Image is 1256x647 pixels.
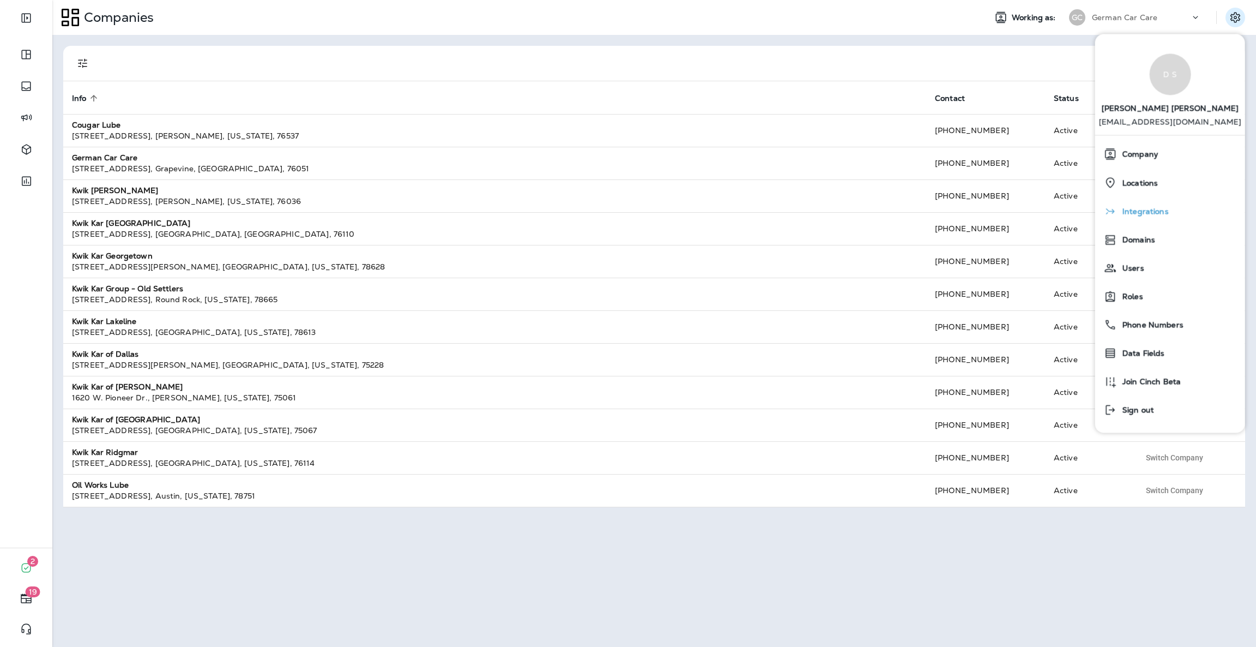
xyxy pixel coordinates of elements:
p: [EMAIL_ADDRESS][DOMAIN_NAME] [1098,117,1241,135]
button: Locations [1095,168,1245,197]
td: [PHONE_NUMBER] [926,212,1045,245]
strong: Kwik Kar Group - Old Settlers [72,284,183,293]
a: Locations [1100,171,1241,194]
td: Active [1045,114,1131,147]
td: [PHONE_NUMBER] [926,474,1045,507]
span: 2 [27,556,38,567]
div: D S [1149,53,1191,95]
span: Locations [1117,178,1158,188]
button: Company [1095,140,1245,168]
span: Phone Numbers [1117,321,1183,330]
span: Join Cinch Beta [1117,378,1181,387]
td: [PHONE_NUMBER] [926,147,1045,179]
div: [STREET_ADDRESS][PERSON_NAME] , [GEOGRAPHIC_DATA] , [US_STATE] , 78628 [72,261,917,272]
span: Status [1054,93,1093,103]
span: Domains [1117,236,1155,245]
td: [PHONE_NUMBER] [926,278,1045,310]
button: Sign out [1095,396,1245,424]
span: Users [1117,264,1144,273]
button: Roles [1095,282,1245,310]
button: 2 [11,557,41,579]
strong: Kwik Kar of [PERSON_NAME] [72,382,183,392]
div: [STREET_ADDRESS] , [GEOGRAPHIC_DATA] , [GEOGRAPHIC_DATA] , 76110 [72,229,917,239]
button: Switch Company [1140,450,1209,466]
span: Status [1054,94,1079,103]
a: Company [1100,143,1241,165]
button: Users [1095,254,1245,282]
span: [PERSON_NAME] [PERSON_NAME] [1101,95,1239,117]
a: D S[PERSON_NAME] [PERSON_NAME] [EMAIL_ADDRESS][DOMAIN_NAME] [1095,43,1245,135]
td: Active [1045,409,1131,441]
span: Data Fields [1117,349,1165,358]
a: Domains [1100,229,1241,250]
span: Sign out [1117,406,1154,415]
td: Active [1045,278,1131,310]
span: Integrations [1117,207,1169,217]
button: Integrations [1095,197,1245,225]
button: Expand Sidebar [11,7,41,29]
td: [PHONE_NUMBER] [926,376,1045,409]
td: [PHONE_NUMBER] [926,441,1045,474]
span: Contact [935,93,979,103]
td: [PHONE_NUMBER] [926,114,1045,147]
span: Switch Company [1146,454,1203,462]
a: Data Fields [1100,342,1241,364]
td: [PHONE_NUMBER] [926,343,1045,376]
td: Active [1045,147,1131,179]
div: GC [1069,9,1085,26]
span: Working as: [1012,13,1058,22]
td: Active [1045,310,1131,343]
strong: Kwik Kar Ridgmar [72,447,138,457]
div: [STREET_ADDRESS] , [PERSON_NAME] , [US_STATE] , 76537 [72,130,917,141]
td: [PHONE_NUMBER] [926,409,1045,441]
span: Roles [1117,292,1143,302]
span: Contact [935,94,965,103]
button: Domains [1095,225,1245,254]
button: 19 [11,588,41,609]
td: [PHONE_NUMBER] [926,310,1045,343]
span: Info [72,94,87,103]
strong: Kwik Kar of [GEOGRAPHIC_DATA] [72,415,200,424]
td: Active [1045,343,1131,376]
button: Settings [1225,8,1245,27]
button: Data Fields [1095,339,1245,367]
div: [STREET_ADDRESS] , Austin , [US_STATE] , 78751 [72,490,917,501]
strong: German Car Care [72,153,137,163]
div: [STREET_ADDRESS] , [GEOGRAPHIC_DATA] , [US_STATE] , 76114 [72,458,917,469]
a: Phone Numbers [1100,314,1241,336]
span: Switch Company [1146,487,1203,494]
a: Roles [1100,285,1241,307]
strong: Kwik Kar of Dallas [72,349,139,359]
strong: Kwik Kar [GEOGRAPHIC_DATA] [72,218,191,228]
strong: Kwik Kar Lakeline [72,316,136,326]
p: German Car Care [1092,13,1157,22]
strong: Kwik Kar Georgetown [72,251,153,261]
strong: Cougar Lube [72,120,121,130]
div: [STREET_ADDRESS] , Round Rock , [US_STATE] , 78665 [72,294,917,305]
td: Active [1045,376,1131,409]
div: [STREET_ADDRESS] , [GEOGRAPHIC_DATA] , [US_STATE] , 78613 [72,327,917,338]
button: Switch Company [1140,482,1209,499]
div: [STREET_ADDRESS] , Grapevine , [GEOGRAPHIC_DATA] , 76051 [72,163,917,174]
td: [PHONE_NUMBER] [926,179,1045,212]
td: Active [1045,179,1131,212]
td: Active [1045,441,1131,474]
span: Company [1117,150,1158,159]
td: Active [1045,245,1131,278]
span: 19 [26,586,40,597]
div: [STREET_ADDRESS][PERSON_NAME] , [GEOGRAPHIC_DATA] , [US_STATE] , 75228 [72,360,917,370]
span: Info [72,93,101,103]
div: [STREET_ADDRESS] , [GEOGRAPHIC_DATA] , [US_STATE] , 75067 [72,425,917,436]
td: Active [1045,212,1131,245]
strong: Kwik [PERSON_NAME] [72,185,159,195]
td: Active [1045,474,1131,507]
a: Integrations [1100,200,1241,222]
p: Companies [80,9,154,26]
div: 1620 W. Pioneer Dr. , [PERSON_NAME] , [US_STATE] , 75061 [72,392,917,403]
button: Join Cinch Beta [1095,367,1245,396]
button: Phone Numbers [1095,310,1245,339]
td: [PHONE_NUMBER] [926,245,1045,278]
a: Users [1100,257,1241,279]
button: Filters [72,52,94,74]
strong: Oil Works Lube [72,480,129,490]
